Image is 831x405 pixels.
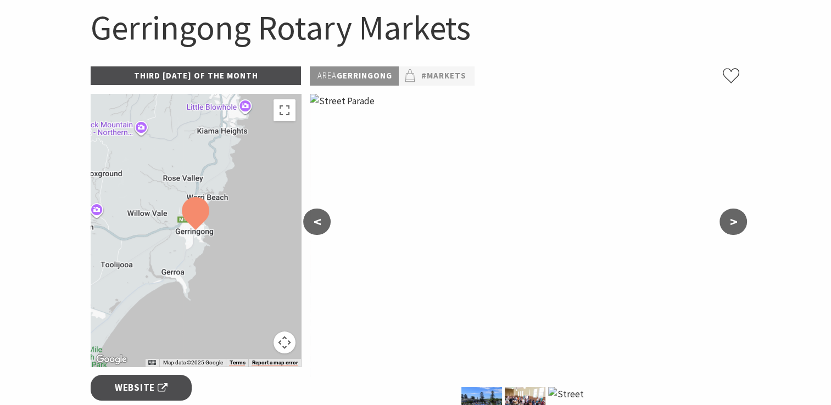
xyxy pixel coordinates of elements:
[310,94,740,377] img: Street Parade
[93,352,130,367] a: Open this area in Google Maps (opens a new window)
[303,209,331,235] button: <
[421,69,466,83] a: #Markets
[720,209,747,235] button: >
[163,359,222,365] span: Map data ©2025 Google
[252,359,298,366] a: Report a map error
[274,99,295,121] button: Toggle fullscreen view
[310,66,399,86] p: Gerringong
[91,5,741,50] h1: Gerringong Rotary Markets
[148,359,156,367] button: Keyboard shortcuts
[91,375,192,401] a: Website
[274,331,295,353] button: Map camera controls
[317,70,336,81] span: Area
[229,359,245,366] a: Terms (opens in new tab)
[93,352,130,367] img: Google
[91,66,302,85] p: Third [DATE] of the Month
[115,380,168,395] span: Website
